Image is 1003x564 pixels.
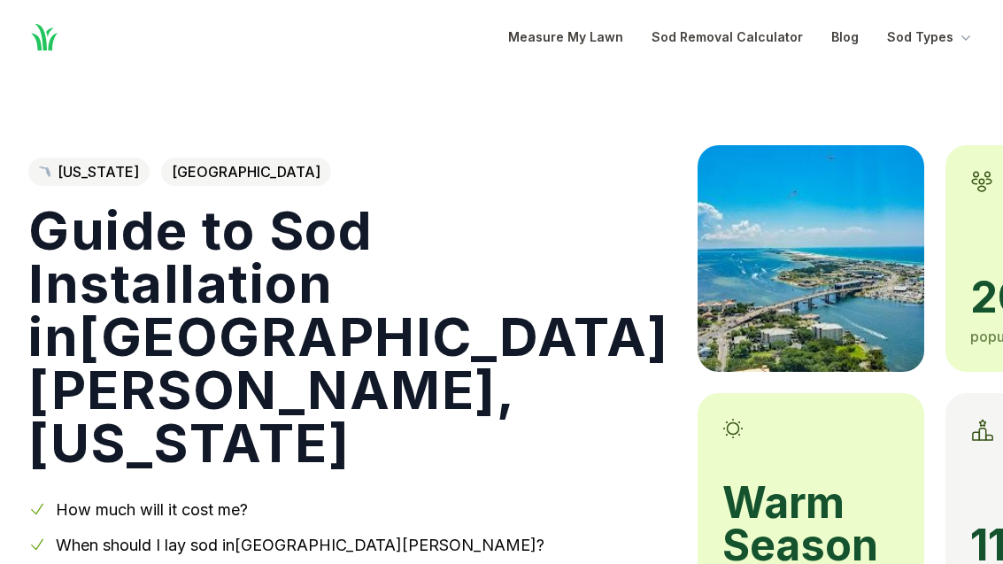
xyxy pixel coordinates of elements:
a: [US_STATE] [28,158,150,186]
a: Measure My Lawn [508,27,623,48]
button: Sod Types [887,27,975,48]
a: How much will it cost me? [56,500,248,519]
a: Sod Removal Calculator [652,27,803,48]
a: Blog [831,27,859,48]
img: Florida state outline [39,166,50,178]
a: When should I lay sod in[GEOGRAPHIC_DATA][PERSON_NAME]? [56,536,544,554]
h1: Guide to Sod Installation in [GEOGRAPHIC_DATA][PERSON_NAME] , [US_STATE] [28,204,669,469]
span: [GEOGRAPHIC_DATA] [161,158,331,186]
img: A picture of Fort Walton Beach [698,145,924,372]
